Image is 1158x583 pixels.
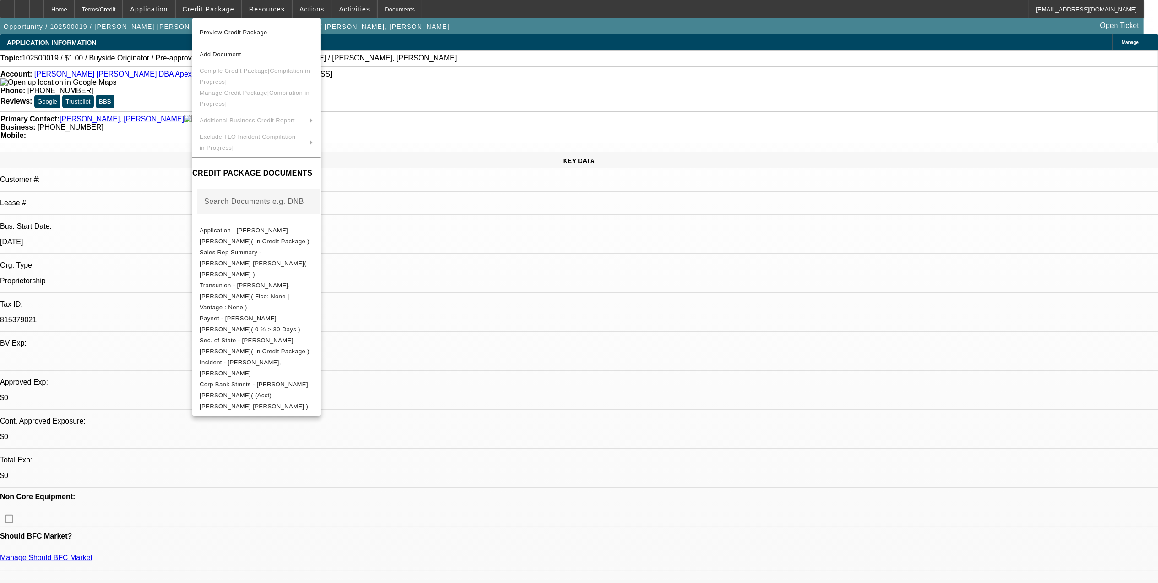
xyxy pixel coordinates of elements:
[192,168,321,179] h4: CREDIT PACKAGE DOCUMENTS
[192,379,321,412] button: Corp Bank Stmnts - Jeffrey M. Bob( (Acct) Jeffrey M. Bob )
[200,314,300,332] span: Paynet - [PERSON_NAME] [PERSON_NAME]( 0 % > 30 Days )
[200,336,310,354] span: Sec. of State - [PERSON_NAME] [PERSON_NAME]( In Credit Package )
[192,313,321,335] button: Paynet - Jeffrey M. Bob( 0 % > 30 Days )
[200,51,241,58] span: Add Document
[192,335,321,357] button: Sec. of State - Jeffrey M. Bob( In Credit Package )
[200,29,267,36] span: Preview Credit Package
[200,248,306,277] span: Sales Rep Summary - [PERSON_NAME] [PERSON_NAME]( [PERSON_NAME] )
[192,280,321,313] button: Transunion - Bob, Jeff( Fico: None | Vantage : None )
[192,225,321,247] button: Application - Jeffrey M. Bob( In Credit Package )
[204,197,304,205] mat-label: Search Documents e.g. DNB
[200,281,290,310] span: Transunion - [PERSON_NAME], [PERSON_NAME]( Fico: None | Vantage : None )
[200,358,281,376] span: Incident - [PERSON_NAME], [PERSON_NAME]
[192,247,321,280] button: Sales Rep Summary - Jeffrey M. Bob( O'Connor, Kevin )
[192,357,321,379] button: Incident - Bob, Jeff
[200,380,308,409] span: Corp Bank Stmnts - [PERSON_NAME] [PERSON_NAME]( (Acct) [PERSON_NAME] [PERSON_NAME] )
[200,226,310,244] span: Application - [PERSON_NAME] [PERSON_NAME]( In Credit Package )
